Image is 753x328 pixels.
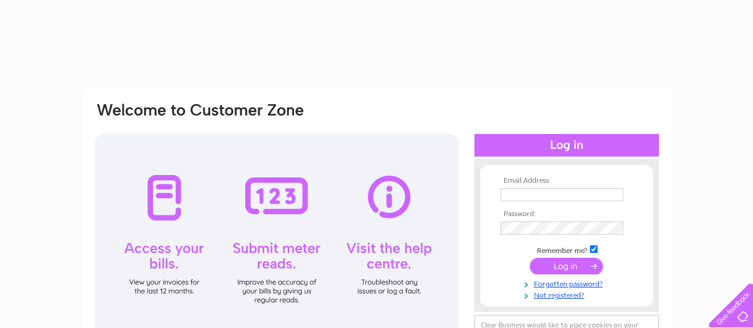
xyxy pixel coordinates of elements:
td: Remember me? [498,243,636,255]
a: Not registered? [501,289,636,300]
th: Email Address: [498,177,636,185]
input: Submit [530,258,603,274]
a: Forgotten password? [501,277,636,289]
th: Password: [498,210,636,218]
